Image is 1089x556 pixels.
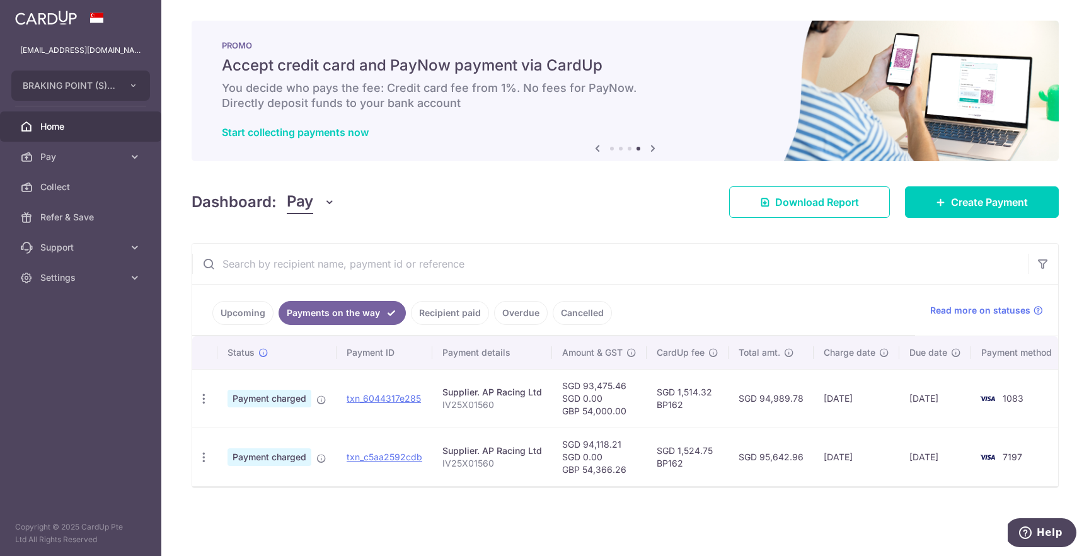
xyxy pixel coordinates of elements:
span: Read more on statuses [930,304,1030,317]
span: Due date [909,346,947,359]
span: CardUp fee [657,346,705,359]
p: PROMO [222,40,1028,50]
span: Amount & GST [562,346,623,359]
a: txn_c5aa2592cdb [347,451,422,462]
span: Download Report [775,195,859,210]
a: Overdue [494,301,548,325]
a: Create Payment [905,186,1059,218]
a: Recipient paid [411,301,489,325]
span: Status [228,346,255,359]
td: SGD 93,475.46 SGD 0.00 GBP 54,000.00 [552,369,647,428]
a: Start collecting payments now [222,126,369,139]
h4: Dashboard: [192,191,277,213]
span: 7197 [1003,451,1022,462]
td: [DATE] [899,369,971,428]
td: SGD 94,989.78 [729,369,814,428]
span: Settings [40,271,124,284]
iframe: Opens a widget where you can find more information [1008,518,1076,550]
a: Payments on the way [279,301,406,325]
span: Collect [40,181,124,193]
a: Cancelled [553,301,612,325]
button: BRAKING POINT (S) PTE. LTD. [11,71,150,101]
h5: Accept credit card and PayNow payment via CardUp [222,55,1028,76]
td: SGD 94,118.21 SGD 0.00 GBP 54,366.26 [552,428,647,486]
button: Pay [287,190,335,214]
td: SGD 1,524.75 BP162 [647,428,729,486]
a: Upcoming [212,301,274,325]
input: Search by recipient name, payment id or reference [192,244,1028,284]
p: IV25X01560 [442,399,542,411]
span: Charge date [824,346,875,359]
span: Pay [40,150,124,163]
a: Read more on statuses [930,304,1043,317]
span: Create Payment [951,195,1028,210]
img: Bank Card [975,391,1000,406]
p: IV25X01560 [442,457,542,470]
span: Payment charged [228,448,311,466]
span: 1083 [1003,393,1023,404]
td: SGD 95,642.96 [729,428,814,486]
td: [DATE] [899,428,971,486]
img: Bank Card [975,450,1000,465]
a: txn_6044317e285 [347,393,421,404]
span: BRAKING POINT (S) PTE. LTD. [23,79,116,92]
img: CardUp [15,10,77,25]
th: Payment ID [337,336,432,369]
h6: You decide who pays the fee: Credit card fee from 1%. No fees for PayNow. Directly deposit funds ... [222,81,1028,111]
p: [EMAIL_ADDRESS][DOMAIN_NAME] [20,44,141,57]
div: Supplier. AP Racing Ltd [442,386,542,399]
a: Download Report [729,186,890,218]
td: [DATE] [814,369,899,428]
span: Total amt. [739,346,780,359]
th: Payment method [971,336,1067,369]
td: [DATE] [814,428,899,486]
span: Pay [287,190,313,214]
span: Support [40,241,124,254]
div: Supplier. AP Racing Ltd [442,445,542,457]
span: Refer & Save [40,211,124,224]
span: Home [40,120,124,133]
td: SGD 1,514.32 BP162 [647,369,729,428]
th: Payment details [432,336,552,369]
img: paynow Banner [192,20,1059,161]
span: Payment charged [228,390,311,407]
